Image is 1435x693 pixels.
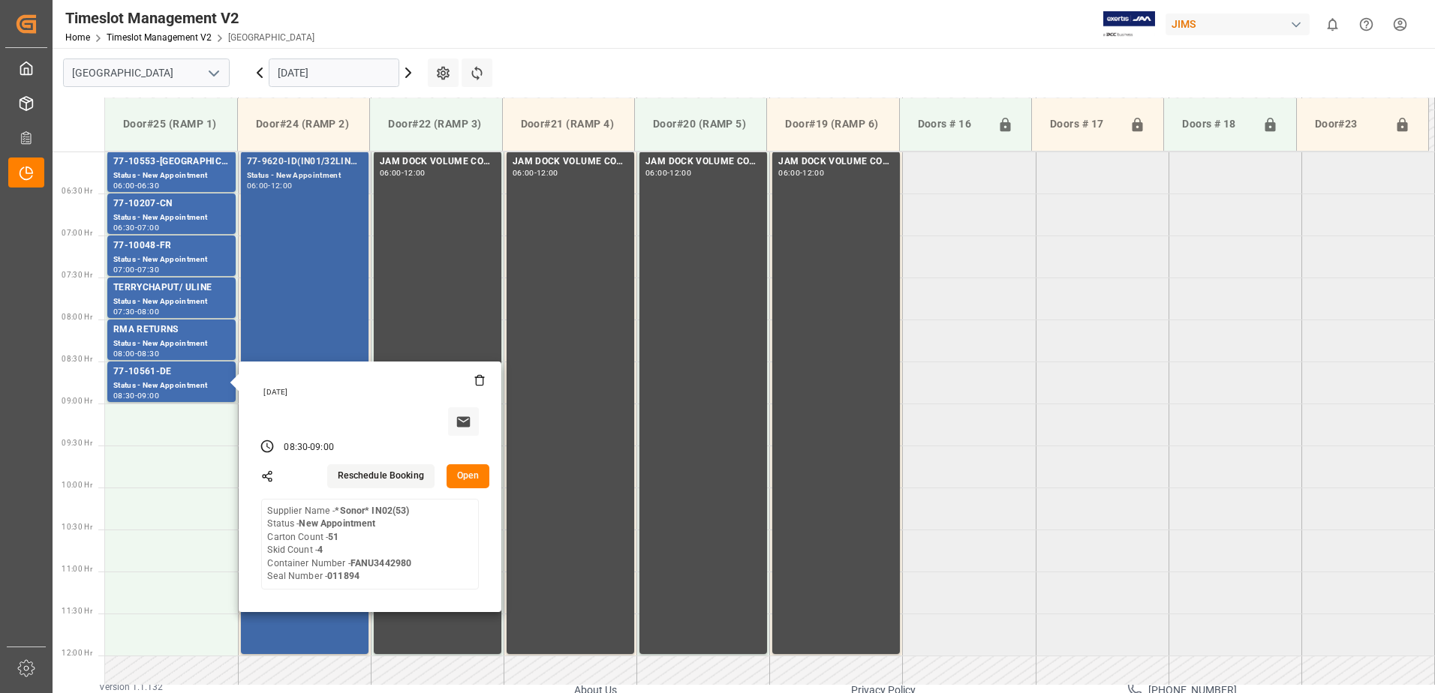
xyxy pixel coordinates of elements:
div: 06:00 [380,169,402,176]
div: - [268,182,270,189]
div: 06:30 [113,224,135,231]
div: 77-10561-DE [113,364,230,379]
a: Home [65,32,90,43]
div: Doors # 17 [1044,110,1124,139]
div: 09:00 [310,441,334,454]
div: 09:00 [137,392,159,399]
div: Door#23 [1309,110,1388,139]
b: 4 [317,544,323,555]
div: 06:00 [113,182,135,189]
div: 12:00 [537,169,558,176]
span: 11:30 Hr [62,607,92,615]
div: Status - New Appointment [113,379,230,392]
span: 12:00 Hr [62,649,92,657]
span: 09:30 Hr [62,439,92,447]
div: 08:30 [137,350,159,357]
div: 12:00 [802,169,824,176]
button: show 0 new notifications [1316,7,1349,41]
div: 06:00 [778,169,800,176]
button: Reschedule Booking [327,464,435,488]
div: 77-10207-CN [113,196,230,211]
div: 06:00 [645,169,667,176]
div: JAM DOCK VOLUME CONTROL [645,154,761,169]
div: Doors # 16 [912,110,991,139]
div: Supplier Name - Status - Carton Count - Skid Count - Container Number - Seal Number - [267,505,411,583]
div: 07:30 [113,308,135,315]
div: - [135,224,137,231]
div: Status - New Appointment [113,337,230,350]
div: Door#19 (RAMP 6) [779,110,886,138]
button: open menu [202,61,224,85]
div: 08:30 [284,441,308,454]
div: - [135,392,137,399]
div: - [135,350,137,357]
div: 77-10048-FR [113,238,230,253]
div: Door#25 (RAMP 1) [117,110,225,138]
span: 11:00 Hr [62,565,92,573]
span: 07:30 Hr [62,271,92,279]
div: Status - New Appointment [247,169,363,182]
div: - [402,169,404,176]
div: - [135,308,137,315]
button: Help Center [1349,7,1383,41]
div: Door#24 (RAMP 2) [250,110,357,138]
div: 07:00 [137,224,159,231]
div: - [667,169,669,176]
span: 08:30 Hr [62,355,92,363]
div: Doors # 18 [1176,110,1256,139]
div: Door#21 (RAMP 4) [515,110,622,138]
button: JIMS [1166,10,1316,38]
div: JAM DOCK VOLUME CONTROL [513,154,628,169]
span: 06:30 Hr [62,187,92,195]
b: 011894 [327,571,360,581]
div: - [534,169,537,176]
span: 10:30 Hr [62,523,92,531]
img: Exertis%20JAM%20-%20Email%20Logo.jpg_1722504956.jpg [1103,11,1155,37]
input: DD.MM.YYYY [269,58,399,87]
div: Timeslot Management V2 [65,7,314,29]
div: 12:00 [271,182,293,189]
div: Door#22 (RAMP 3) [382,110,489,138]
div: 12:00 [404,169,426,176]
div: RMA RETURNS [113,322,230,337]
div: 07:30 [137,266,159,273]
button: Open [447,464,490,488]
b: New Appointment [299,518,375,529]
div: 08:00 [113,350,135,357]
b: *Sonor* IN02(53) [335,505,409,516]
div: 77-9620-ID(IN01/32LINES) [247,154,363,169]
span: 10:00 Hr [62,481,92,489]
div: Status - New Appointment [113,169,230,182]
div: 06:30 [137,182,159,189]
b: 51 [328,532,338,542]
div: - [308,441,310,454]
div: - [135,266,137,273]
div: TERRYCHAPUT/ ULINE [113,280,230,295]
input: Type to search/select [63,58,230,87]
a: Timeslot Management V2 [107,32,212,43]
span: 07:00 Hr [62,229,92,237]
div: 08:00 [137,308,159,315]
div: 07:00 [113,266,135,273]
div: - [135,182,137,189]
div: 06:00 [513,169,534,176]
div: 77-10553-[GEOGRAPHIC_DATA] [113,154,230,169]
div: Door#20 (RAMP 5) [647,110,754,138]
b: FANU3442980 [350,558,411,568]
div: [DATE] [258,387,485,397]
div: JIMS [1166,13,1310,35]
span: 09:00 Hr [62,397,92,405]
div: Status - New Appointment [113,295,230,308]
span: 08:00 Hr [62,313,92,321]
div: 12:00 [669,169,691,176]
div: Status - New Appointment [113,211,230,224]
div: 06:00 [247,182,269,189]
div: JAM DOCK VOLUME CONTROL [380,154,495,169]
div: Status - New Appointment [113,253,230,266]
div: - [800,169,802,176]
div: 08:30 [113,392,135,399]
div: JAM DOCK VOLUME CONTROL [778,154,894,169]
